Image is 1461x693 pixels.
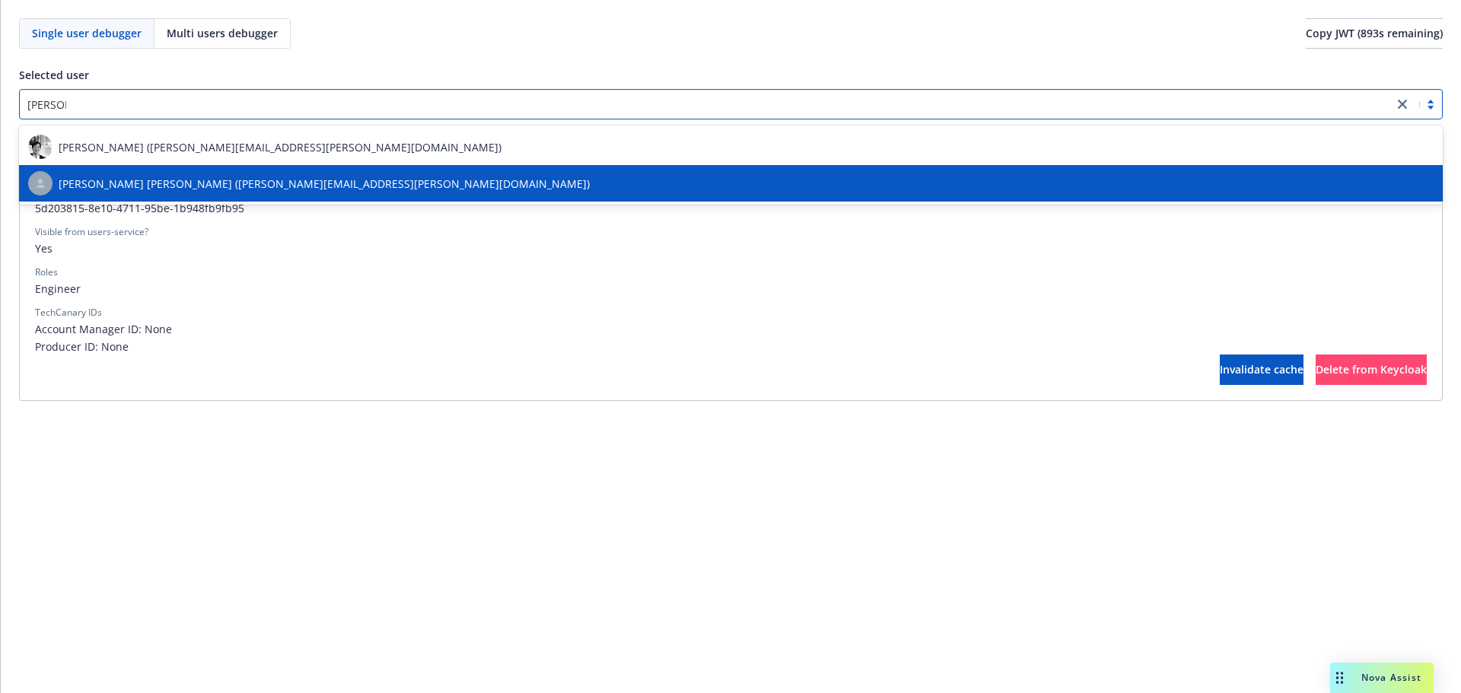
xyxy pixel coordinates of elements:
[1306,18,1443,49] button: Copy JWT (893s remaining)
[59,176,590,192] span: [PERSON_NAME] [PERSON_NAME] ([PERSON_NAME][EMAIL_ADDRESS][PERSON_NAME][DOMAIN_NAME])
[35,321,1427,337] span: Account Manager ID: None
[35,339,1427,354] span: Producer ID: None
[1330,663,1349,693] div: Drag to move
[35,225,148,239] div: Visible from users-service?
[28,135,53,159] img: photo
[59,139,501,155] span: [PERSON_NAME] ([PERSON_NAME][EMAIL_ADDRESS][PERSON_NAME][DOMAIN_NAME])
[1220,354,1303,385] button: Invalidate cache
[35,306,102,319] div: TechCanary IDs
[35,281,1427,297] span: Engineer
[1330,663,1434,693] button: Nova Assist
[35,200,1427,216] span: 5d203815-8e10-4711-95be-1b948fb9fb95
[1393,95,1412,113] a: close
[167,25,278,41] span: Multi users debugger
[35,240,1427,256] span: Yes
[1316,354,1427,385] button: Delete from Keycloak
[35,265,58,279] div: Roles
[19,68,89,82] span: Selected user
[1306,26,1443,40] span: Copy JWT ( 893 s remaining)
[32,25,142,41] span: Single user debugger
[1361,671,1421,684] span: Nova Assist
[1220,362,1303,377] span: Invalidate cache
[1316,362,1427,377] span: Delete from Keycloak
